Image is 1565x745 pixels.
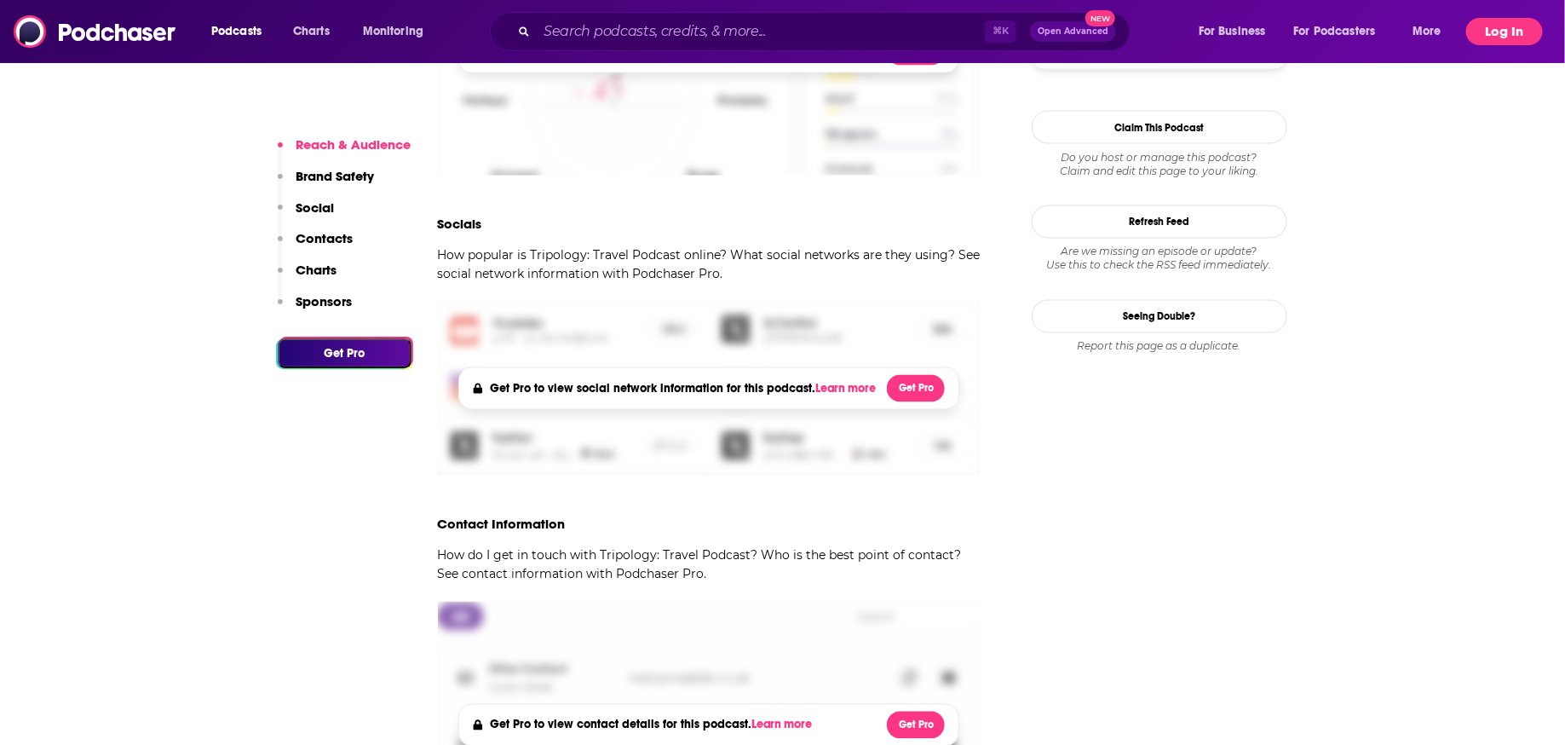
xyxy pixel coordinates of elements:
span: Monitoring [363,20,423,43]
button: open menu [199,18,284,45]
h3: Socials [438,217,482,233]
button: Log In [1466,18,1543,45]
p: Sponsors [296,293,353,309]
span: Podcasts [211,20,262,43]
div: Report this page as a duplicate. [1032,340,1287,354]
span: Do you host or manage this podcast? [1032,151,1287,165]
button: Get Pro [887,712,945,739]
a: Charts [282,18,340,45]
div: Are we missing an episode or update? Use this to check the RSS feed immediately. [1032,245,1287,273]
a: Seeing Double? [1032,300,1287,333]
p: Brand Safety [296,168,375,184]
input: Search podcasts, credits, & more... [537,18,985,45]
p: Contacts [296,230,354,246]
button: open menu [1283,18,1401,45]
h3: Contact Information [438,517,566,533]
div: Claim and edit this page to your liking. [1032,151,1287,178]
button: Charts [278,262,337,293]
button: open menu [351,18,446,45]
button: Brand Safety [278,168,375,199]
p: Social [296,199,335,216]
button: Learn more [815,383,880,396]
span: New [1085,10,1116,26]
button: Get Pro [278,338,411,368]
button: Learn more [751,719,816,732]
p: How do I get in touch with Tripology: Travel Podcast? Who is the best point of contact? See conta... [438,546,981,584]
button: Sponsors [278,293,353,325]
span: Charts [293,20,330,43]
img: Podchaser - Follow, Share and Rate Podcasts [14,15,177,48]
div: Search podcasts, credits, & more... [506,12,1147,51]
button: Open AdvancedNew [1030,21,1116,42]
p: How popular is Tripology: Travel Podcast online? What social networks are they using? See social ... [438,246,981,284]
span: ⌘ K [985,20,1016,43]
p: Charts [296,262,337,278]
p: Reach & Audience [296,136,411,153]
span: For Podcasters [1294,20,1376,43]
button: Social [278,199,335,231]
h4: Get Pro to view social network information for this podcast. [490,382,871,396]
h4: Get Pro to view contact details for this podcast. [490,718,816,732]
button: open menu [1401,18,1463,45]
span: Open Advanced [1038,27,1108,36]
button: Get Pro [887,375,945,402]
button: Contacts [278,230,354,262]
button: open menu [1187,18,1287,45]
button: Reach & Audience [278,136,411,168]
span: For Business [1199,20,1266,43]
span: More [1413,20,1441,43]
button: Claim This Podcast [1032,111,1287,144]
button: Refresh Feed [1032,205,1287,239]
